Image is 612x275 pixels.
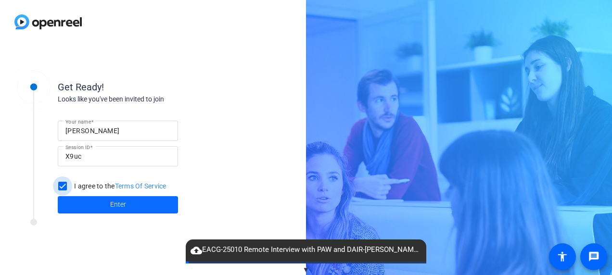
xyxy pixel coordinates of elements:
[557,251,568,262] mat-icon: accessibility
[186,244,426,256] span: EACG-25010 Remote Interview with PAW and DAIR-[PERSON_NAME]-take 1-2025-09-15-09-13-04-120-1.webm
[58,196,178,213] button: Enter
[65,144,90,150] mat-label: Session ID
[58,94,250,104] div: Looks like you've been invited to join
[72,181,166,191] label: I agree to the
[58,80,250,94] div: Get Ready!
[65,119,91,125] mat-label: Your name
[191,245,202,256] mat-icon: cloud_upload
[115,182,166,190] a: Terms Of Service
[110,200,126,210] span: Enter
[303,265,310,274] span: ▼
[588,251,599,262] mat-icon: message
